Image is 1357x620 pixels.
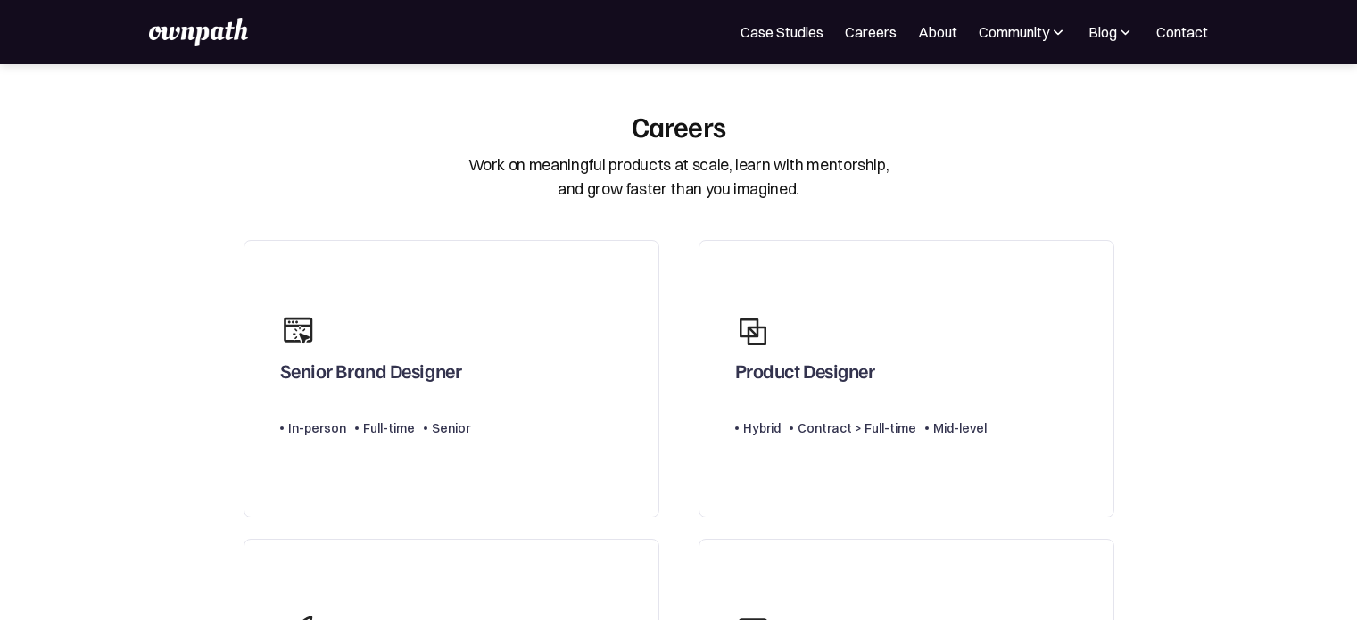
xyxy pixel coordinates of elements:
[1088,21,1117,43] div: Blog
[735,359,875,391] div: Product Designer
[363,417,415,439] div: Full-time
[280,359,462,391] div: Senior Brand Designer
[699,240,1114,517] a: Product DesignerHybridContract > Full-timeMid-level
[1088,21,1135,43] div: Blog
[632,109,726,143] div: Careers
[288,417,346,439] div: In-person
[979,21,1067,43] div: Community
[798,417,916,439] div: Contract > Full-time
[468,153,889,201] div: Work on meaningful products at scale, learn with mentorship, and grow faster than you imagined.
[979,21,1049,43] div: Community
[244,240,659,517] a: Senior Brand DesignerIn-personFull-timeSenior
[918,21,957,43] a: About
[743,417,781,439] div: Hybrid
[1156,21,1208,43] a: Contact
[432,417,470,439] div: Senior
[845,21,897,43] a: Careers
[741,21,823,43] a: Case Studies
[933,417,987,439] div: Mid-level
